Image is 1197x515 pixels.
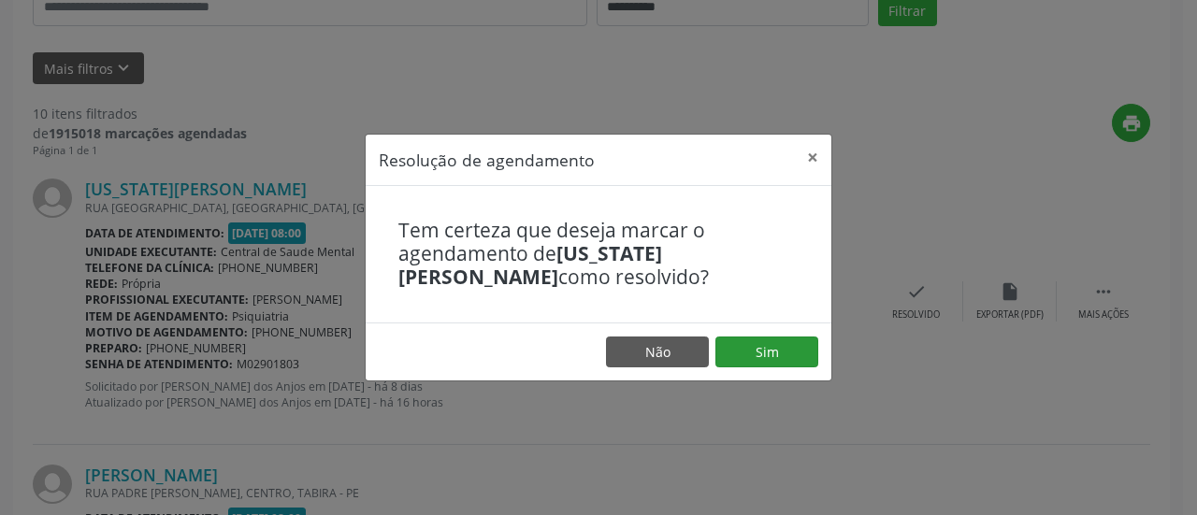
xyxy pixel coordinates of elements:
[398,240,662,290] b: [US_STATE][PERSON_NAME]
[794,135,831,180] button: Close
[606,336,709,368] button: Não
[715,336,818,368] button: Sim
[398,219,799,290] h4: Tem certeza que deseja marcar o agendamento de como resolvido?
[379,148,595,172] h5: Resolução de agendamento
